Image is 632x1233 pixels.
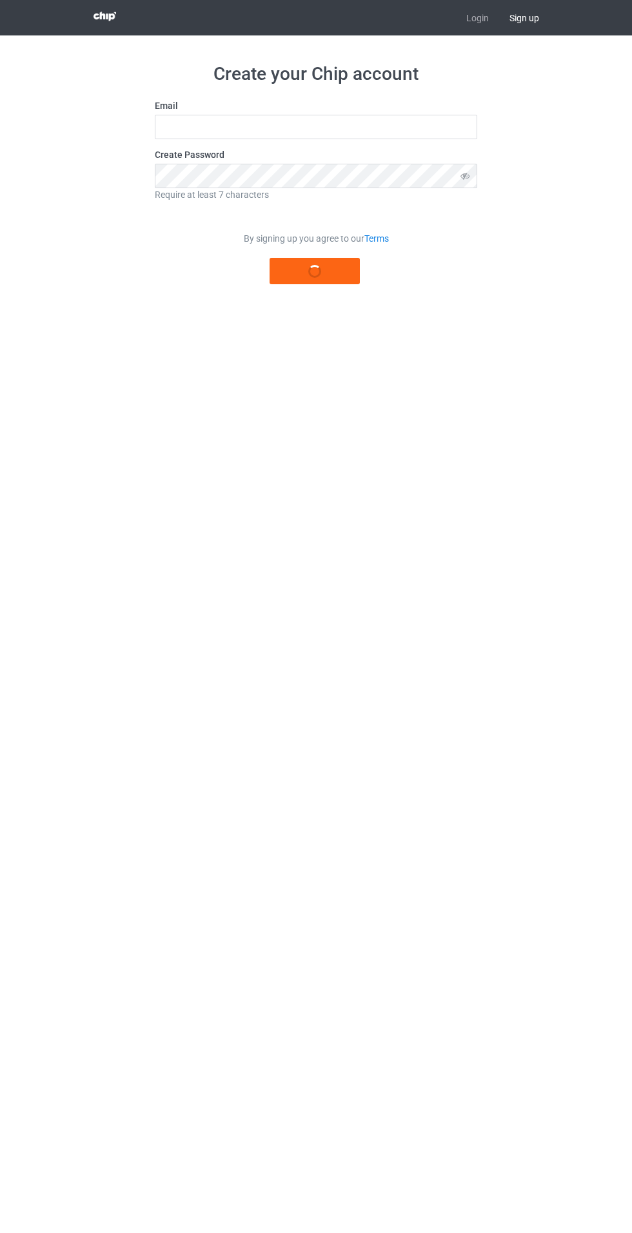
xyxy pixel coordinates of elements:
[364,233,389,244] a: Terms
[155,188,477,201] div: Require at least 7 characters
[155,148,477,161] label: Create Password
[155,63,477,86] h1: Create your Chip account
[270,258,360,284] button: Register
[94,12,116,21] img: 3d383065fc803cdd16c62507c020ddf8.png
[155,232,477,245] div: By signing up you agree to our
[155,99,477,112] label: Email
